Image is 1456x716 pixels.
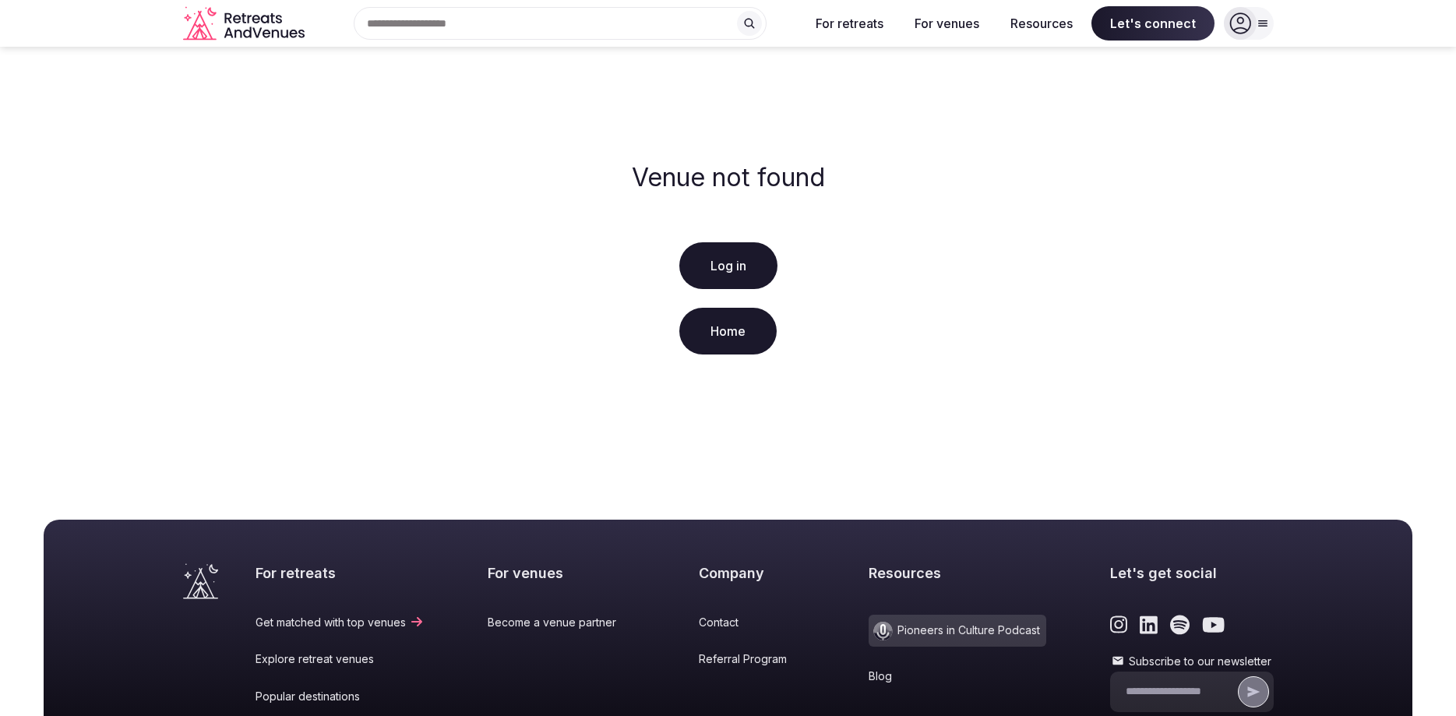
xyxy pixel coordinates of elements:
[1170,615,1190,635] a: Link to the retreats and venues Spotify page
[183,563,218,599] a: Visit the homepage
[488,563,635,583] h2: For venues
[183,6,308,41] svg: Retreats and Venues company logo
[256,615,425,630] a: Get matched with top venues
[1110,615,1128,635] a: Link to the retreats and venues Instagram page
[256,651,425,667] a: Explore retreat venues
[679,242,777,289] a: Log in
[679,308,777,354] a: Home
[699,651,806,667] a: Referral Program
[803,6,896,41] button: For retreats
[699,615,806,630] a: Contact
[1091,6,1215,41] span: Let's connect
[869,615,1046,647] a: Pioneers in Culture Podcast
[183,6,308,41] a: Visit the homepage
[699,563,806,583] h2: Company
[869,563,1046,583] h2: Resources
[256,563,425,583] h2: For retreats
[998,6,1085,41] button: Resources
[1202,615,1225,635] a: Link to the retreats and venues Youtube page
[1140,615,1158,635] a: Link to the retreats and venues LinkedIn page
[256,689,425,704] a: Popular destinations
[632,163,825,192] h2: Venue not found
[902,6,992,41] button: For venues
[488,615,635,630] a: Become a venue partner
[869,668,1046,684] a: Blog
[1110,563,1274,583] h2: Let's get social
[1110,654,1274,669] label: Subscribe to our newsletter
